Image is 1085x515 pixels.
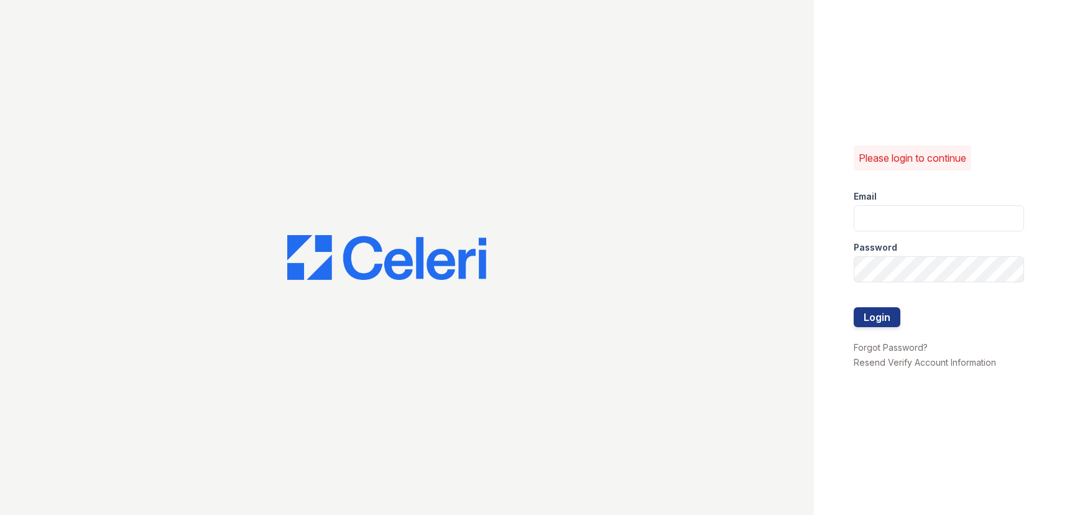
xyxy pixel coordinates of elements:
[854,307,900,327] button: Login
[854,357,996,368] a: Resend Verify Account Information
[859,151,966,165] p: Please login to continue
[287,235,486,280] img: CE_Logo_Blue-a8612792a0a2168367f1c8372b55b34899dd931a85d93a1a3d3e32e68fde9ad4.png
[854,342,928,353] a: Forgot Password?
[854,190,877,203] label: Email
[854,241,897,254] label: Password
